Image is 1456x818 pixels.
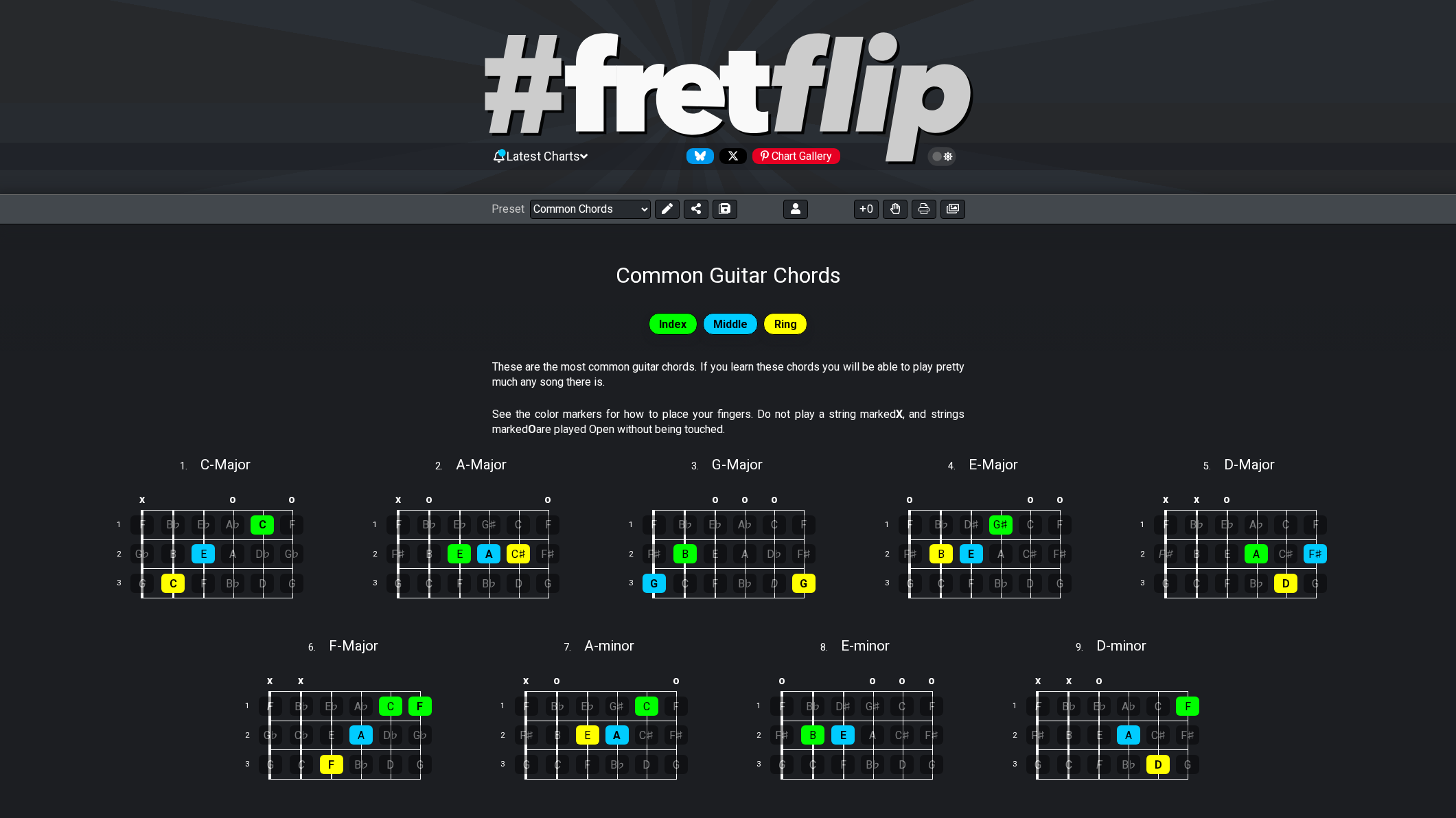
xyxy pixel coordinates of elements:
[130,544,154,563] div: G♭
[536,574,559,593] div: G
[542,669,573,692] td: o
[890,725,914,745] div: C♯
[1304,574,1327,593] div: G
[349,697,373,716] div: A♭
[752,148,840,164] div: Chart Gallery
[1176,755,1199,774] div: G
[890,697,914,716] div: C
[221,544,244,563] div: A
[290,725,313,745] div: C♭
[1048,574,1072,593] div: G
[414,488,445,511] td: o
[989,544,1013,563] div: A
[533,488,563,511] td: o
[237,750,270,780] td: 3
[221,515,244,535] div: A♭
[763,544,786,563] div: D♭
[448,544,471,563] div: E
[109,539,142,569] td: 2
[286,669,316,692] td: x
[1185,544,1208,563] div: B
[564,640,584,655] span: 7 .
[259,725,282,745] div: G♭
[1117,697,1140,716] div: A♭
[365,539,397,569] td: 2
[883,200,908,219] button: Toggle Dexterity for all fretkits
[1245,515,1268,535] div: A♭
[1146,725,1170,745] div: C♯
[969,456,1018,473] span: E - Major
[221,574,244,593] div: B♭
[920,725,943,745] div: F♯
[408,725,432,745] div: G♭
[801,725,824,745] div: B
[1176,725,1199,745] div: F♯
[1117,755,1140,774] div: B♭
[1154,515,1177,535] div: F
[251,574,274,593] div: D
[665,755,688,774] div: G
[763,515,786,535] div: C
[733,544,756,563] div: A
[770,725,794,745] div: F♯
[1087,697,1111,716] div: E♭
[528,423,536,436] strong: O
[929,544,953,563] div: B
[643,515,666,535] div: F
[929,515,953,535] div: B♭
[530,200,651,219] select: Preset
[492,360,964,390] p: These are the most common guitar chords. If you learn these chords you will be able to play prett...
[161,544,185,563] div: B
[1274,574,1297,593] div: D
[109,511,142,540] td: 1
[1224,456,1275,473] span: D - Major
[713,314,748,334] span: Middle
[1084,669,1114,692] td: o
[1026,725,1050,745] div: F♯
[635,725,658,745] div: C♯
[1274,544,1297,563] div: C♯
[1048,515,1072,535] div: F
[280,574,303,593] div: G
[546,755,569,774] div: C
[605,725,629,745] div: A
[713,200,737,219] button: Save As (makes a copy)
[1096,638,1146,654] span: D - minor
[408,755,432,774] div: G
[536,544,559,563] div: F♯
[841,638,890,654] span: E - minor
[1004,750,1037,780] td: 3
[861,755,884,774] div: B♭
[448,574,471,593] div: F
[1154,574,1177,593] div: G
[929,574,953,593] div: C
[877,569,910,598] td: 3
[417,544,441,563] div: B
[180,459,200,474] span: 1 .
[712,456,763,473] span: G - Major
[801,755,824,774] div: C
[917,669,947,692] td: o
[948,459,969,474] span: 4 .
[546,697,569,716] div: B♭
[130,574,154,593] div: G
[1146,755,1170,774] div: D
[1181,488,1212,511] td: x
[1245,574,1268,593] div: B♭
[960,515,983,535] div: D♯
[1057,697,1081,716] div: B♭
[280,544,303,563] div: G♭
[408,697,432,716] div: F
[349,755,373,774] div: B♭
[792,574,816,593] div: G
[1215,574,1238,593] div: F
[1057,725,1081,745] div: B
[1026,755,1050,774] div: G
[759,488,789,511] td: o
[1019,544,1042,563] div: C♯
[237,721,270,750] td: 2
[277,488,307,511] td: o
[733,515,756,535] div: A♭
[251,515,274,535] div: C
[477,515,500,535] div: G♯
